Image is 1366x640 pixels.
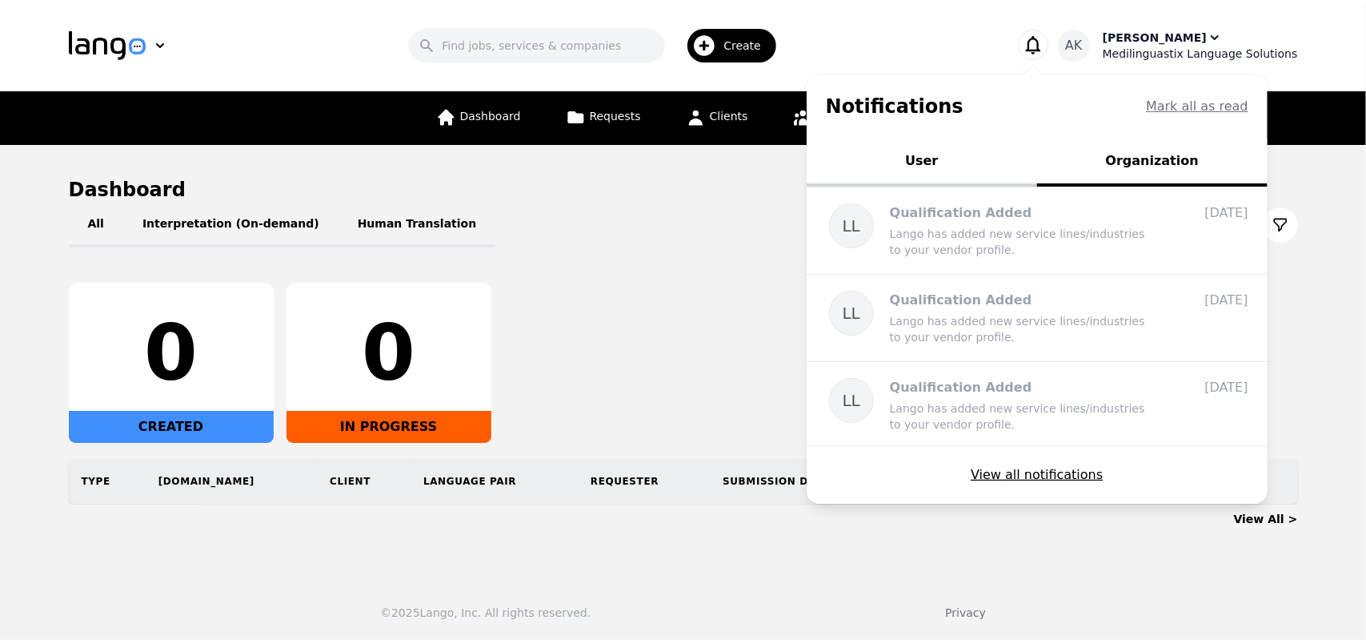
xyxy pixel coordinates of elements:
[1146,97,1248,116] button: Mark all as read
[1103,30,1207,46] div: [PERSON_NAME]
[710,459,896,504] th: Submission Date
[123,203,338,248] button: Interpretation (On-demand)
[890,226,1146,258] p: Lango has added new service lines/industries to your vendor profile.
[807,139,1268,187] div: Tabs
[380,605,591,621] div: © 2025 Lango, Inc. All rights reserved.
[971,465,1103,485] button: View all notifications
[843,302,860,324] span: LL
[1234,513,1298,525] a: View All >
[890,378,1146,397] p: Qualification Added
[69,459,146,504] th: Type
[826,94,963,119] h1: Notifications
[676,91,758,145] a: Clients
[82,315,261,392] div: 0
[69,31,146,60] img: Logo
[665,22,786,69] button: Create
[338,203,496,248] button: Human Translation
[286,411,491,443] div: IN PROGRESS
[1205,380,1248,395] time: [DATE]
[807,139,1037,187] button: User
[1037,139,1268,187] button: Organization
[411,459,578,504] th: Language Pair
[146,459,317,504] th: [DOMAIN_NAME]
[945,606,986,619] a: Privacy
[556,91,651,145] a: Requests
[723,38,772,54] span: Create
[710,110,748,123] span: Clients
[843,215,860,237] span: LL
[890,203,1146,223] p: Qualification Added
[1065,36,1082,55] span: AK
[460,110,521,123] span: Dashboard
[1205,292,1248,308] time: [DATE]
[69,411,274,443] div: CREATED
[590,110,641,123] span: Requests
[299,315,479,392] div: 0
[1058,30,1298,62] button: AK[PERSON_NAME]Medilinguastix Language Solutions
[578,459,710,504] th: Requester
[409,29,665,62] input: Find jobs, services & companies
[69,203,123,248] button: All
[783,91,871,145] a: Vendors
[843,389,860,412] span: LL
[890,291,1146,310] p: Qualification Added
[1103,46,1298,62] div: Medilinguastix Language Solutions
[69,177,1298,203] h1: Dashboard
[317,459,411,504] th: Client
[890,313,1146,345] p: Lango has added new service lines/industries to your vendor profile.
[1205,205,1248,220] time: [DATE]
[427,91,531,145] a: Dashboard
[890,401,1146,433] p: Lango has added new service lines/industries to your vendor profile.
[1263,207,1298,243] button: Filter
